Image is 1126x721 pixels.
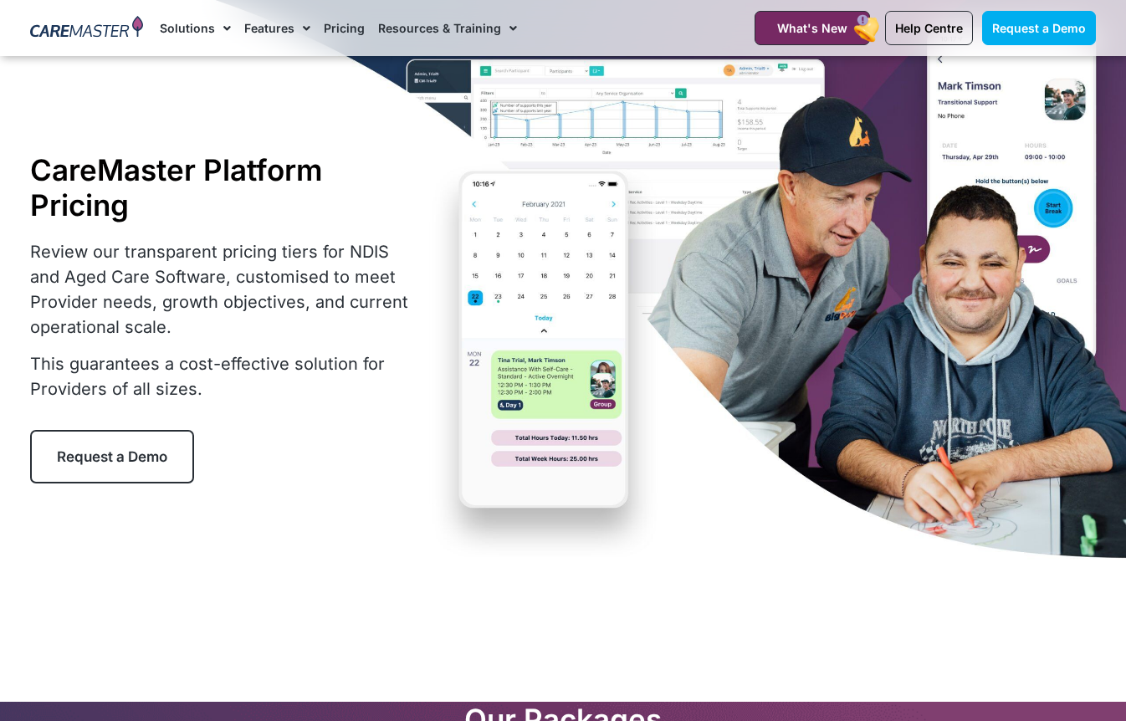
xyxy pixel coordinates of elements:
[777,21,847,35] span: What's New
[885,11,973,45] a: Help Centre
[895,21,963,35] span: Help Centre
[992,21,1086,35] span: Request a Demo
[30,351,411,401] p: This guarantees a cost-effective solution for Providers of all sizes.
[30,239,411,340] p: Review our transparent pricing tiers for NDIS and Aged Care Software, customised to meet Provider...
[30,152,411,222] h1: CareMaster Platform Pricing
[57,448,167,465] span: Request a Demo
[30,16,143,41] img: CareMaster Logo
[755,11,870,45] a: What's New
[982,11,1096,45] a: Request a Demo
[30,430,194,483] a: Request a Demo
